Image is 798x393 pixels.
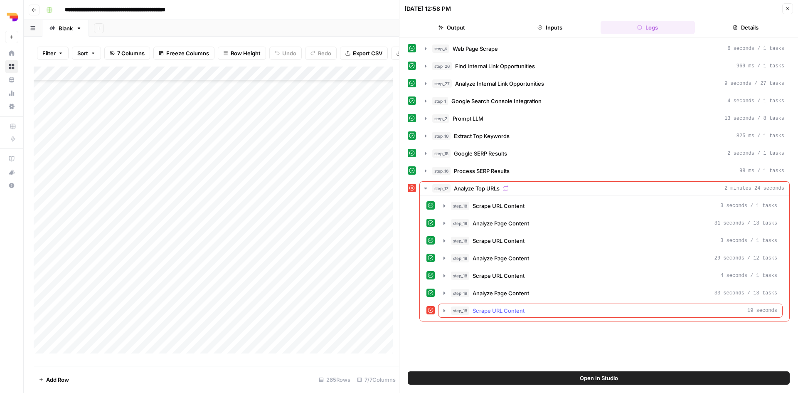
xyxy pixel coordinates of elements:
[420,94,789,108] button: 4 seconds / 1 tasks
[455,79,544,88] span: Analyze Internal Link Opportunities
[698,21,793,34] button: Details
[305,47,337,60] button: Redo
[59,24,73,32] div: Blank
[420,164,789,178] button: 98 ms / 1 tasks
[104,47,150,60] button: 7 Columns
[5,73,18,87] a: Your Data
[714,255,777,262] span: 29 seconds / 12 tasks
[269,47,302,60] button: Undo
[231,49,261,57] span: Row Height
[453,114,483,123] span: Prompt LLM
[453,44,498,53] span: Web Page Scrape
[451,97,542,105] span: Google Search Console Integration
[451,202,469,210] span: step_18
[420,195,789,321] div: 2 minutes 24 seconds
[432,149,451,158] span: step_15
[720,237,777,245] span: 3 seconds / 1 tasks
[37,47,69,60] button: Filter
[46,376,69,384] span: Add Row
[438,287,782,300] button: 33 seconds / 13 tasks
[42,49,56,57] span: Filter
[420,112,789,125] button: 13 seconds / 8 tasks
[5,166,18,179] button: What's new?
[724,115,784,122] span: 13 seconds / 8 tasks
[454,167,510,175] span: Process SERP Results
[432,79,452,88] span: step_27
[166,49,209,57] span: Freeze Columns
[42,20,89,37] a: Blank
[451,219,469,227] span: step_19
[5,87,18,100] a: Usage
[454,149,507,158] span: Google SERP Results
[736,62,784,70] span: 969 ms / 1 tasks
[438,217,782,230] button: 31 seconds / 13 tasks
[420,77,789,90] button: 9 seconds / 27 tasks
[432,97,448,105] span: step_1
[747,307,777,314] span: 19 seconds
[502,21,597,34] button: Inputs
[420,129,789,143] button: 825 ms / 1 tasks
[601,21,695,34] button: Logs
[473,202,525,210] span: Scrape URL Content
[473,254,529,262] span: Analyze Page Content
[473,237,525,245] span: Scrape URL Content
[117,49,145,57] span: 7 Columns
[153,47,214,60] button: Freeze Columns
[5,166,18,178] div: What's new?
[5,47,18,60] a: Home
[315,373,354,386] div: 265 Rows
[451,237,469,245] span: step_18
[5,10,20,25] img: Depends Logo
[5,7,18,27] button: Workspace: Depends
[420,59,789,73] button: 969 ms / 1 tasks
[451,254,469,262] span: step_19
[34,373,74,386] button: Add Row
[404,5,451,13] div: [DATE] 12:58 PM
[714,220,777,227] span: 31 seconds / 13 tasks
[432,167,451,175] span: step_16
[454,184,500,193] span: Analyze Top URLs
[720,202,777,210] span: 3 seconds / 1 tasks
[455,62,535,70] span: Find Internal Link Opportunities
[438,269,782,282] button: 4 seconds / 1 tasks
[473,219,529,227] span: Analyze Page Content
[714,289,777,297] span: 33 seconds / 13 tasks
[473,306,525,315] span: Scrape URL Content
[727,150,784,157] span: 2 seconds / 1 tasks
[473,289,529,297] span: Analyze Page Content
[727,45,784,52] span: 6 seconds / 1 tasks
[438,304,782,317] button: 19 seconds
[438,199,782,213] button: 3 seconds / 1 tasks
[353,49,382,57] span: Export CSV
[420,182,789,195] button: 2 minutes 24 seconds
[318,49,331,57] span: Redo
[5,60,18,73] a: Browse
[724,80,784,87] span: 9 seconds / 27 tasks
[739,167,784,175] span: 98 ms / 1 tasks
[404,21,499,34] button: Output
[432,132,451,140] span: step_10
[432,184,451,193] span: step_17
[438,252,782,265] button: 29 seconds / 12 tasks
[724,185,784,192] span: 2 minutes 24 seconds
[451,306,469,315] span: step_18
[218,47,266,60] button: Row Height
[282,49,296,57] span: Undo
[451,272,469,280] span: step_18
[432,114,449,123] span: step_2
[5,100,18,113] a: Settings
[432,44,449,53] span: step_4
[736,132,784,140] span: 825 ms / 1 tasks
[454,132,510,140] span: Extract Top Keywords
[5,179,18,192] button: Help + Support
[72,47,101,60] button: Sort
[432,62,452,70] span: step_26
[420,147,789,160] button: 2 seconds / 1 tasks
[473,272,525,280] span: Scrape URL Content
[727,97,784,105] span: 4 seconds / 1 tasks
[720,272,777,279] span: 4 seconds / 1 tasks
[5,152,18,166] a: AirOps Academy
[451,289,469,297] span: step_19
[438,234,782,247] button: 3 seconds / 1 tasks
[408,371,790,385] button: Open In Studio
